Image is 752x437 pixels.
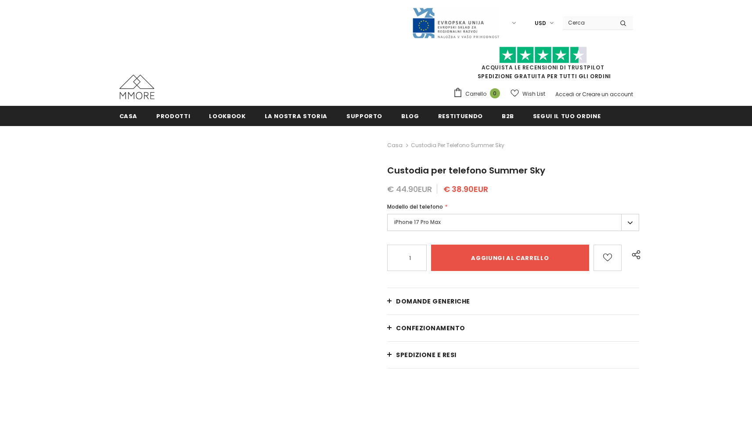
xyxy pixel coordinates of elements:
a: Blog [401,106,419,126]
span: Carrello [465,90,486,98]
img: Fidati di Pilot Stars [499,47,587,64]
a: Accedi [555,90,574,98]
span: or [576,90,581,98]
input: Aggiungi al carrello [431,245,589,271]
a: supporto [346,106,382,126]
span: Custodia per telefono Summer Sky [411,140,504,151]
img: Javni Razpis [412,7,500,39]
span: € 38.90EUR [443,184,488,195]
a: CONFEZIONAMENTO [387,315,639,341]
a: Restituendo [438,106,483,126]
span: Restituendo [438,112,483,120]
span: Modello del telefono [387,203,443,210]
span: Wish List [522,90,545,98]
span: Domande generiche [396,297,470,306]
a: Prodotti [156,106,190,126]
a: Lookbook [209,106,245,126]
a: Spedizione e resi [387,342,639,368]
span: Casa [119,112,138,120]
input: Search Site [563,16,613,29]
span: 0 [490,88,500,98]
span: La nostra storia [265,112,327,120]
img: Casi MMORE [119,75,155,99]
span: supporto [346,112,382,120]
a: Carrello 0 [453,87,504,101]
a: La nostra storia [265,106,327,126]
span: USD [535,19,546,28]
a: Wish List [511,86,545,101]
a: B2B [502,106,514,126]
a: Domande generiche [387,288,639,314]
span: Lookbook [209,112,245,120]
a: Javni Razpis [412,19,500,26]
a: Segui il tuo ordine [533,106,601,126]
a: Creare un account [582,90,633,98]
span: Custodia per telefono Summer Sky [387,164,545,177]
span: CONFEZIONAMENTO [396,324,465,332]
a: Casa [119,106,138,126]
span: Segui il tuo ordine [533,112,601,120]
span: Prodotti [156,112,190,120]
a: Casa [387,140,403,151]
span: Spedizione e resi [396,350,457,359]
span: € 44.90EUR [387,184,432,195]
span: B2B [502,112,514,120]
span: SPEDIZIONE GRATUITA PER TUTTI GLI ORDINI [453,51,633,80]
a: Acquista le recensioni di TrustPilot [482,64,604,71]
label: iPhone 17 Pro Max [387,214,639,231]
span: Blog [401,112,419,120]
